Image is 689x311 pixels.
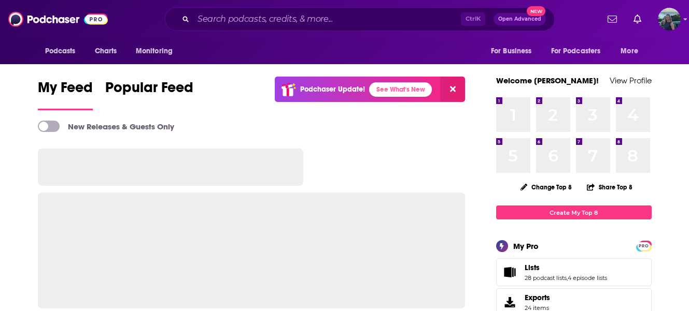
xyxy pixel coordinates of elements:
span: New [527,6,545,16]
a: 28 podcast lists [525,274,567,282]
a: My Feed [38,79,93,110]
span: Exports [525,293,550,302]
span: Lists [525,263,540,272]
div: Search podcasts, credits, & more... [165,7,555,31]
button: Share Top 8 [586,177,633,197]
a: Lists [500,265,521,279]
span: Ctrl K [461,12,485,26]
span: For Business [491,44,532,58]
button: Open AdvancedNew [494,13,546,25]
span: Open Advanced [498,17,541,22]
button: Show profile menu [658,8,681,31]
a: See What's New [369,82,432,97]
span: My Feed [38,79,93,102]
span: For Podcasters [551,44,601,58]
span: PRO [638,242,650,250]
a: Charts [88,41,123,61]
span: Monitoring [136,44,173,58]
a: Show notifications dropdown [603,10,621,28]
span: Lists [496,258,652,286]
a: Popular Feed [105,79,193,110]
img: Podchaser - Follow, Share and Rate Podcasts [8,9,108,29]
span: Charts [95,44,117,58]
a: View Profile [610,76,652,85]
span: Logged in as kelli0108 [658,8,681,31]
button: open menu [544,41,616,61]
span: Popular Feed [105,79,193,102]
img: User Profile [658,8,681,31]
span: Exports [500,295,521,309]
button: open menu [38,41,89,61]
a: New Releases & Guests Only [38,121,174,132]
span: Podcasts [45,44,76,58]
a: Lists [525,263,607,272]
span: More [621,44,638,58]
a: PRO [638,242,650,249]
button: Change Top 8 [514,181,579,194]
a: Create My Top 8 [496,205,652,219]
p: Podchaser Update! [300,85,365,94]
button: open menu [613,41,651,61]
div: My Pro [513,241,539,251]
span: , [567,274,568,282]
button: open menu [484,41,545,61]
a: 4 episode lists [568,274,607,282]
input: Search podcasts, credits, & more... [193,11,461,27]
button: open menu [129,41,186,61]
a: Welcome [PERSON_NAME]! [496,76,599,85]
a: Show notifications dropdown [629,10,645,28]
